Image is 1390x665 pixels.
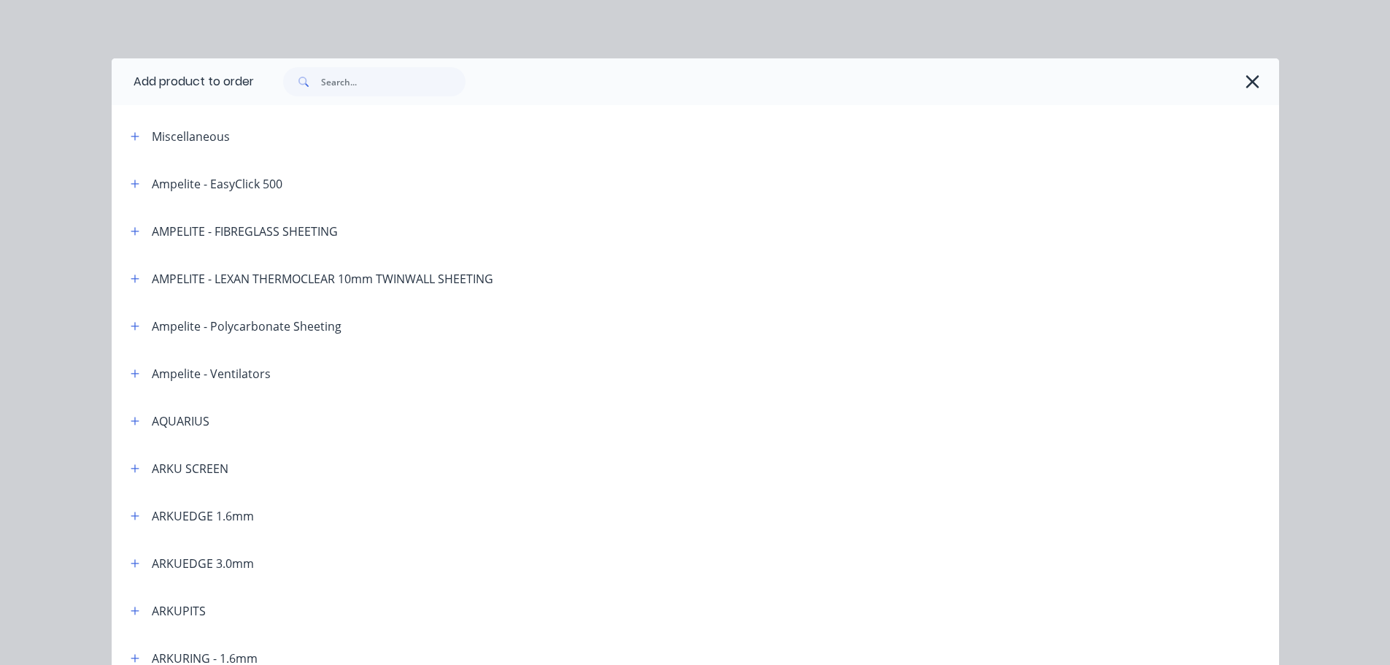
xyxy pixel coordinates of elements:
[152,555,254,572] div: ARKUEDGE 3.0mm
[152,175,282,193] div: Ampelite - EasyClick 500
[152,318,341,335] div: Ampelite - Polycarbonate Sheeting
[321,67,466,96] input: Search...
[152,365,271,383] div: Ampelite - Ventilators
[152,412,209,430] div: AQUARIUS
[152,223,338,240] div: AMPELITE - FIBREGLASS SHEETING
[152,460,228,477] div: ARKU SCREEN
[152,270,493,288] div: AMPELITE - LEXAN THERMOCLEAR 10mm TWINWALL SHEETING
[152,602,206,620] div: ARKUPITS
[112,58,254,105] div: Add product to order
[152,128,230,145] div: Miscellaneous
[152,507,254,525] div: ARKUEDGE 1.6mm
